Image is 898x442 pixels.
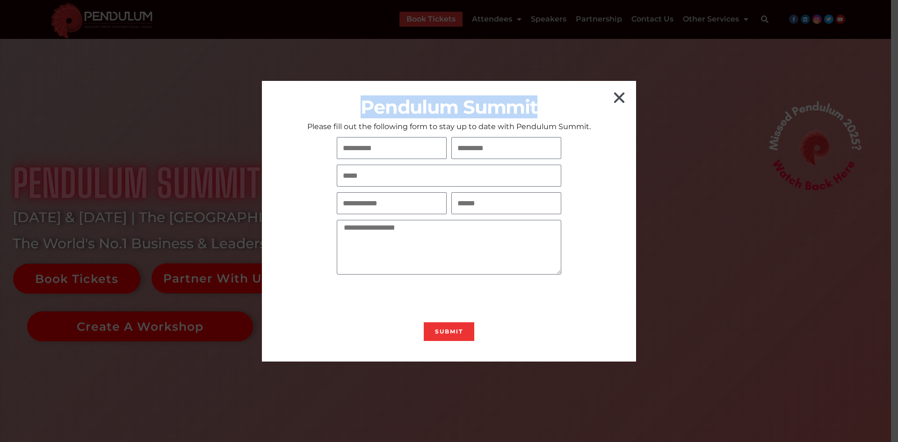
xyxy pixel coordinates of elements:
[424,322,474,341] button: Submit
[435,329,463,334] span: Submit
[612,90,627,105] a: Close
[262,96,636,117] h2: Pendulum Summit
[262,122,636,131] p: Please fill out the following form to stay up to date with Pendulum Summit.
[337,280,479,317] iframe: reCAPTCHA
